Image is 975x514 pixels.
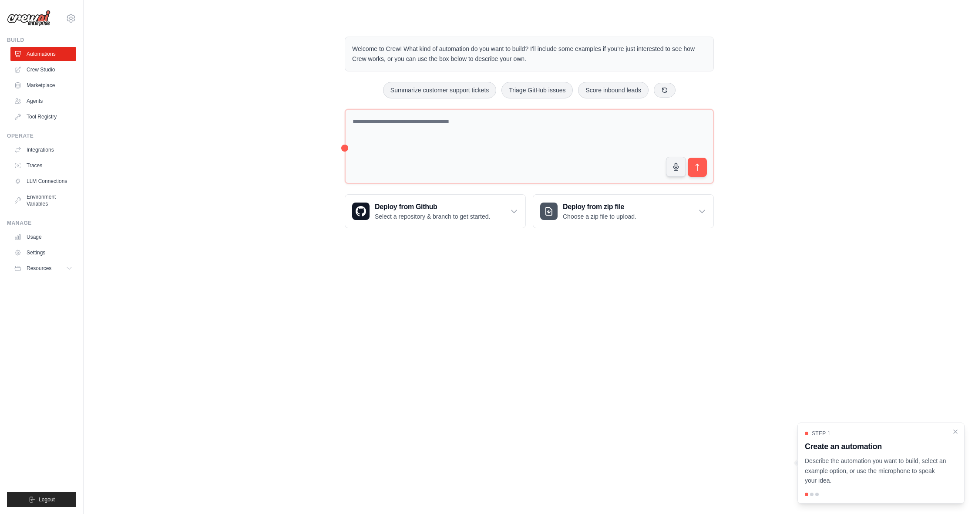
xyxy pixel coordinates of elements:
h3: Deploy from Github [375,202,490,212]
p: Welcome to Crew! What kind of automation do you want to build? I'll include some examples if you'... [352,44,706,64]
span: Resources [27,265,51,272]
div: Build [7,37,76,44]
a: Automations [10,47,76,61]
button: Logout [7,492,76,507]
button: Triage GitHub issues [501,82,573,98]
a: Usage [10,230,76,244]
span: Step 1 [812,430,830,437]
a: Settings [10,246,76,260]
div: Manage [7,220,76,227]
h3: Deploy from zip file [563,202,636,212]
a: Crew Studio [10,63,76,77]
button: Summarize customer support tickets [383,82,496,98]
p: Describe the automation you want to build, select an example option, or use the microphone to spe... [805,456,947,486]
a: Traces [10,159,76,172]
span: Logout [39,496,55,503]
button: Resources [10,261,76,275]
button: Close walkthrough [952,428,959,435]
h3: Create an automation [805,440,947,453]
p: Select a repository & branch to get started. [375,212,490,221]
a: LLM Connections [10,174,76,188]
img: Logo [7,10,50,27]
p: Choose a zip file to upload. [563,212,636,221]
a: Marketplace [10,78,76,92]
a: Agents [10,94,76,108]
a: Environment Variables [10,190,76,211]
button: Score inbound leads [578,82,649,98]
a: Tool Registry [10,110,76,124]
a: Integrations [10,143,76,157]
div: Operate [7,132,76,139]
